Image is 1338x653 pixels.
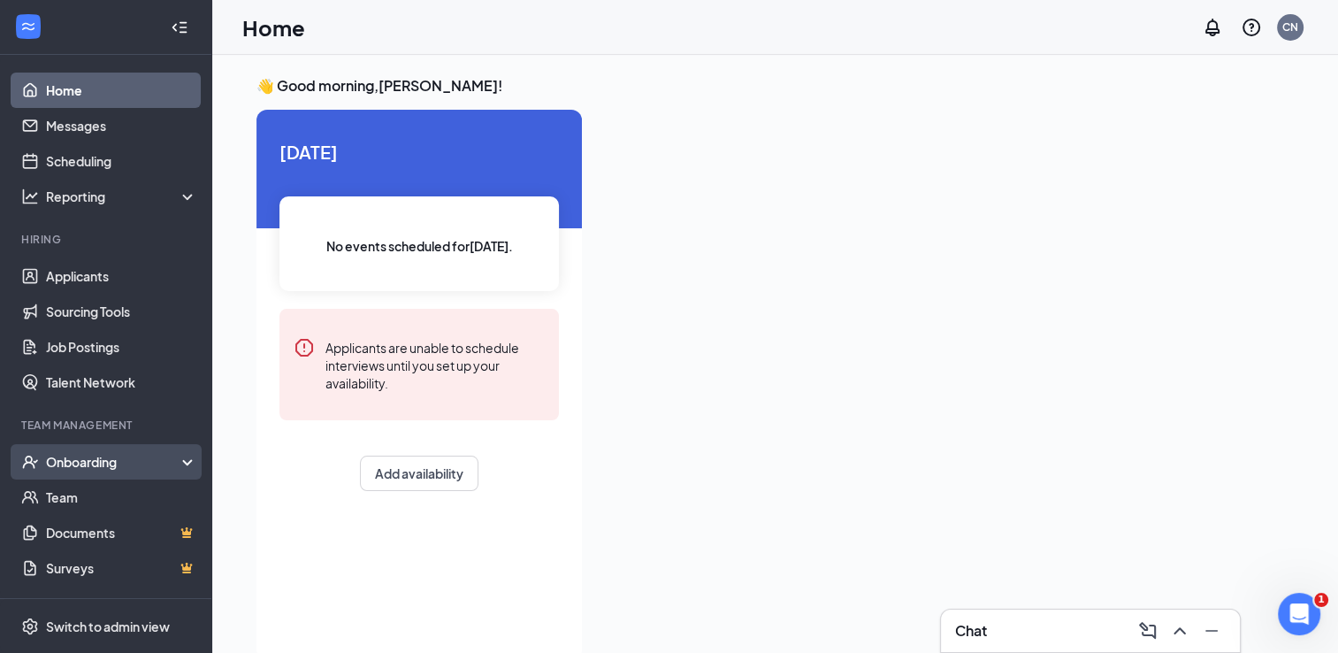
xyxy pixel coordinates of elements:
div: Hiring [21,232,194,247]
svg: Collapse [171,19,188,36]
div: Onboarding [46,453,182,471]
a: Job Postings [46,329,197,365]
iframe: Intercom live chat [1278,593,1320,635]
h1: Home [242,12,305,42]
a: Messages [46,108,197,143]
a: SurveysCrown [46,550,197,586]
a: Applicants [46,258,197,294]
svg: Notifications [1202,17,1223,38]
a: Team [46,480,197,515]
div: Switch to admin view [46,618,170,635]
button: Minimize [1197,617,1226,645]
a: Scheduling [46,143,197,179]
button: ChevronUp [1166,617,1194,645]
h3: Chat [955,621,987,641]
div: Applicants are unable to schedule interviews until you set up your availability. [325,337,545,392]
div: CN [1282,19,1298,35]
span: 1 [1314,593,1328,607]
span: [DATE] [279,138,559,165]
svg: ComposeMessage [1137,620,1158,641]
span: No events scheduled for [DATE] . [326,236,513,256]
svg: Analysis [21,188,39,205]
div: Reporting [46,188,198,205]
button: Add availability [360,456,478,491]
svg: Minimize [1201,620,1222,641]
svg: Error [294,337,315,358]
button: ComposeMessage [1134,617,1162,645]
svg: Settings [21,618,39,635]
a: DocumentsCrown [46,515,197,550]
h3: 👋 Good morning, [PERSON_NAME] ! [256,76,1294,96]
a: Home [46,73,197,108]
svg: ChevronUp [1169,620,1190,641]
div: Team Management [21,418,194,433]
a: Sourcing Tools [46,294,197,329]
svg: QuestionInfo [1241,17,1262,38]
svg: UserCheck [21,453,39,471]
svg: WorkstreamLogo [19,18,37,35]
a: Talent Network [46,365,197,400]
